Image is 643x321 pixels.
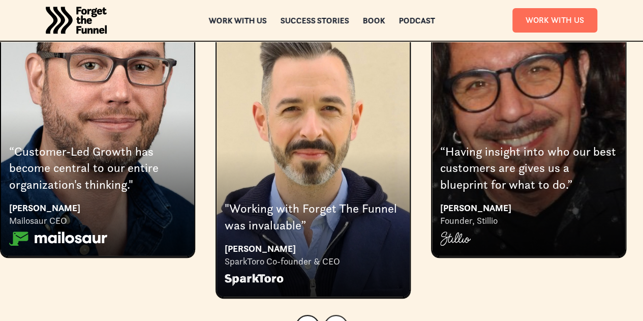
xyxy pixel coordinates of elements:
a: Work With Us [512,8,597,32]
div: “Customer-Led Growth has become central to our entire organization's thinking." [9,143,186,193]
div: [PERSON_NAME] [9,201,186,215]
div: [PERSON_NAME] [440,201,617,215]
a: Book [362,17,385,24]
div: Mailosaur CEO [9,215,186,227]
div: Founder, Stillio [440,215,617,227]
div: SparkToro Co-founder & CEO [225,255,402,268]
div: [PERSON_NAME] [225,242,402,255]
a: Podcast [399,17,435,24]
div: "Working with Forget The Funnel was invaluable” [225,200,402,234]
div: “Having insight into who our best customers are gives us a blueprint for what to do.” [440,143,617,193]
a: Success Stories [280,17,349,24]
a: Work with us [208,17,266,24]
